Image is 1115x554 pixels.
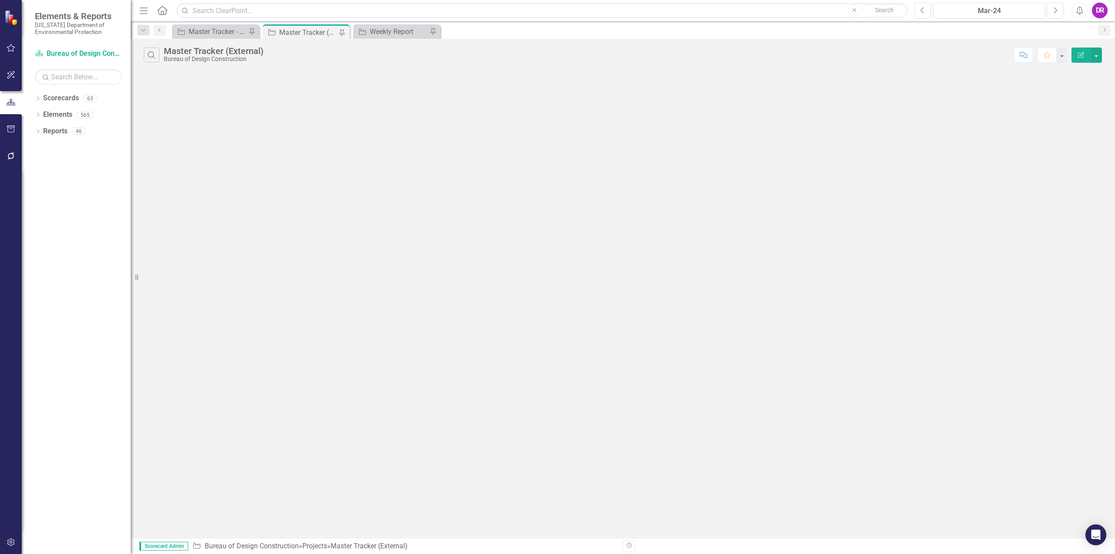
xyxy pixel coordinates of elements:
[193,541,616,551] div: » »
[176,3,908,18] input: Search ClearPoint...
[933,3,1045,18] button: Mar-24
[43,110,72,120] a: Elements
[279,27,337,38] div: Master Tracker (External)
[936,6,1042,16] div: Mar-24
[43,126,68,136] a: Reports
[862,4,906,17] button: Search
[35,11,122,21] span: Elements & Reports
[302,542,327,550] a: Projects
[3,9,20,26] img: ClearPoint Strategy
[35,69,122,85] input: Search Below...
[205,542,299,550] a: Bureau of Design Construction
[355,26,427,37] a: Weekly Report
[875,7,894,14] span: Search
[35,21,122,36] small: [US_STATE] Department of Environmental Protection
[370,26,427,37] div: Weekly Report
[35,49,122,59] a: Bureau of Design Construction
[72,128,86,135] div: 46
[164,56,264,62] div: Bureau of Design Construction
[189,26,246,37] div: Master Tracker - Current User
[83,95,97,102] div: 63
[1085,524,1106,545] div: Open Intercom Messenger
[43,93,79,103] a: Scorecards
[1092,3,1108,18] button: DR
[164,46,264,56] div: Master Tracker (External)
[331,542,408,550] div: Master Tracker (External)
[139,542,188,551] span: Scorecard Admin
[174,26,246,37] a: Master Tracker - Current User
[77,111,94,119] div: 565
